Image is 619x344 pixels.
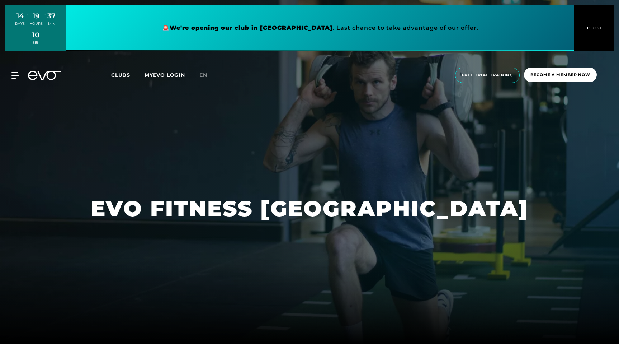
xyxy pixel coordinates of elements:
a: Free trial training [453,68,522,83]
font: : [57,12,58,19]
font: 19 [33,11,39,20]
font: : [44,12,46,19]
font: 37 [47,11,56,20]
font: CLOSE [587,25,603,31]
font: DAYS [15,22,25,25]
font: Clubs [111,72,130,78]
a: Become a member now [522,68,599,83]
a: MYEVO LOGIN [145,72,185,78]
font: Become a member now [530,72,590,77]
font: SEK [33,41,39,45]
font: MIN [48,22,55,25]
a: en [199,71,216,79]
font: 14 [16,11,24,20]
font: EVO FITNESS [GEOGRAPHIC_DATA] [91,195,529,222]
font: en [199,72,207,78]
a: Clubs [111,71,145,78]
font: 10 [32,31,39,39]
font: HOURS [29,22,43,25]
font: : [27,12,28,19]
button: CLOSE [574,5,614,51]
font: Free trial training [462,73,513,78]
